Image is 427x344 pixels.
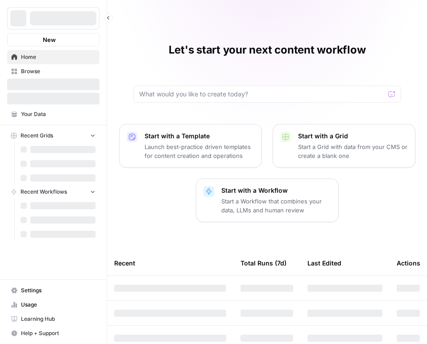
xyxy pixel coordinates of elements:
button: Start with a TemplateLaunch best-practice driven templates for content creation and operations [119,124,262,168]
a: Usage [7,298,99,312]
button: Recent Grids [7,129,99,142]
div: Total Runs (7d) [240,251,286,275]
span: Your Data [21,110,95,118]
button: New [7,33,99,46]
p: Start a Workflow that combines your data, LLMs and human review [221,197,331,215]
button: Start with a WorkflowStart a Workflow that combines your data, LLMs and human review [196,178,339,222]
a: Home [7,50,99,64]
span: Recent Grids [21,132,53,140]
span: Learning Hub [21,315,95,323]
p: Start with a Template [145,132,254,141]
input: What would you like to create today? [139,90,385,99]
button: Start with a GridStart a Grid with data from your CMS or create a blank one [273,124,415,168]
p: Start with a Grid [298,132,408,141]
a: Settings [7,283,99,298]
span: Settings [21,286,95,294]
div: Recent [114,251,226,275]
span: Usage [21,301,95,309]
a: Learning Hub [7,312,99,326]
p: Start a Grid with data from your CMS or create a blank one [298,142,408,160]
span: Browse [21,67,95,75]
a: Browse [7,64,99,79]
h1: Let's start your next content workflow [169,43,366,57]
span: Recent Workflows [21,188,67,196]
button: Help + Support [7,326,99,340]
button: Recent Workflows [7,185,99,199]
span: New [43,35,56,44]
div: Last Edited [307,251,341,275]
p: Start with a Workflow [221,186,331,195]
span: Help + Support [21,329,95,337]
p: Launch best-practice driven templates for content creation and operations [145,142,254,160]
div: Actions [397,251,420,275]
span: Home [21,53,95,61]
a: Your Data [7,107,99,121]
